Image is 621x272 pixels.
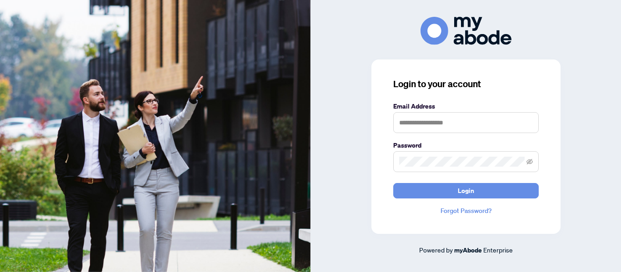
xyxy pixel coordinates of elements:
label: Password [393,140,539,150]
a: myAbode [454,245,482,255]
h3: Login to your account [393,78,539,90]
span: Powered by [419,246,453,254]
span: Login [458,183,474,198]
img: ma-logo [421,17,511,45]
span: eye-invisible [526,158,533,165]
label: Email Address [393,101,539,111]
button: Login [393,183,539,198]
span: Enterprise [483,246,513,254]
a: Forgot Password? [393,206,539,216]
